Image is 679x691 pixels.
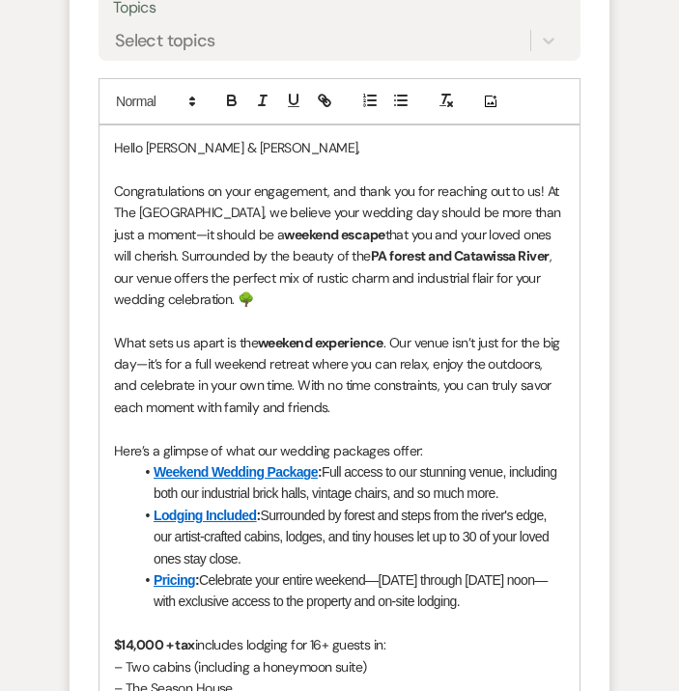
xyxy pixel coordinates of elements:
[256,508,260,523] strong: :
[114,247,554,308] span: , our venue offers the perfect mix of rustic charm and industrial flair for your wedding celebrat...
[114,656,565,677] p: – Two cabins (including a honeymoon suite)
[154,464,318,480] a: Weekend Wedding Package
[371,247,550,264] strong: PA forest and Catawissa River
[154,508,256,523] a: Lodging Included
[154,572,195,588] a: Pricing
[114,332,565,419] p: What sets us apart is the
[114,139,360,156] span: Hello [PERSON_NAME] & [PERSON_NAME],
[115,28,215,54] div: Select topics
[114,440,565,461] p: Here’s a glimpse of what our wedding packages offer:
[284,226,384,243] strong: weekend escape
[258,334,383,351] strong: weekend experience
[154,508,552,567] span: Surrounded by forest and steps from the river's edge, our artist-crafted cabins, lodges, and tiny...
[154,572,548,609] span: Celebrate your entire weekend—[DATE] through [DATE] noon—with exclusive access to the property an...
[318,464,322,480] strong: :
[114,334,563,416] span: . Our venue isn’t just for the big day—it’s for a full weekend retreat where you can relax, enjoy...
[114,182,564,243] span: Congratulations on your engagement, and thank you for reaching out to us! At The [GEOGRAPHIC_DATA...
[154,464,560,501] span: Full access to our stunning venue, including both our industrial brick halls, vintage chairs, and...
[195,636,385,653] span: includes lodging for 16+ guests in:
[114,636,195,653] strong: $14,000 + tax
[195,572,199,588] strong: :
